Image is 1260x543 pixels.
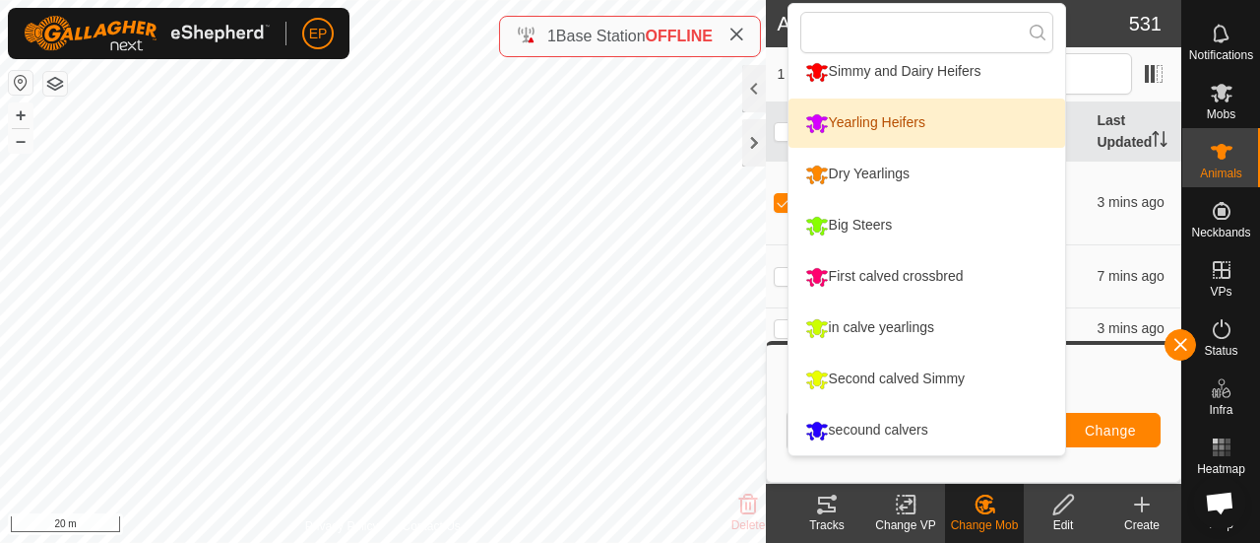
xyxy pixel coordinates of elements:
[1209,404,1232,416] span: Infra
[800,363,971,396] div: Second calved Simmy
[778,64,894,85] span: 1 selected of 531
[1193,476,1246,529] div: Open chat
[1210,286,1231,298] span: VPs
[800,158,915,191] div: Dry Yearlings
[9,71,32,95] button: Reset Map
[1204,345,1237,357] span: Status
[788,150,1066,199] li: Dry Yearlings
[800,311,939,345] div: in calve yearlings
[866,516,945,534] div: Change VP
[1097,268,1164,284] span: 12 Sept 2025, 12:27 pm
[788,406,1066,455] li: secound calvers
[547,28,556,44] span: 1
[1152,134,1167,150] p-sorticon: Activate to sort
[800,209,898,242] div: Big Steers
[1200,168,1242,179] span: Animals
[402,517,460,535] a: Contact Us
[800,260,969,294] div: First calved crossbred
[800,55,986,89] div: Simmy and Dairy Heifers
[9,103,32,127] button: +
[788,47,1066,97] li: Simmy and Dairy Heifers
[1024,516,1102,534] div: Edit
[1209,518,1233,530] span: Help
[9,129,32,153] button: –
[24,16,270,51] img: Gallagher Logo
[788,252,1066,302] li: First calved crossbred
[646,28,713,44] span: OFFLINE
[305,517,379,535] a: Privacy Policy
[788,304,1066,353] li: in calve yearlings
[778,12,1129,35] h2: Animals
[43,72,67,96] button: Map Layers
[309,24,328,44] span: EP
[1129,9,1162,38] span: 531
[1189,49,1253,61] span: Notifications
[787,516,866,534] div: Tracks
[788,47,1066,507] ul: Option List
[1060,413,1161,447] button: Change
[945,516,1024,534] div: Change Mob
[556,28,646,44] span: Base Station
[1191,227,1250,238] span: Neckbands
[1097,320,1164,336] span: 12 Sept 2025, 12:30 pm
[1085,423,1136,439] span: Change
[800,414,933,447] div: secound calvers
[788,99,1066,148] li: Yearling Heifers
[1182,483,1260,538] a: Help
[1089,102,1181,162] th: Last Updated
[1197,463,1245,475] span: Heatmap
[1207,108,1235,120] span: Mobs
[788,355,1066,404] li: Second calved Simmy
[1102,516,1181,534] div: Create
[788,201,1066,250] li: Big Steers
[1097,194,1164,210] span: 12 Sept 2025, 12:31 pm
[800,106,930,140] div: Yearling Heifers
